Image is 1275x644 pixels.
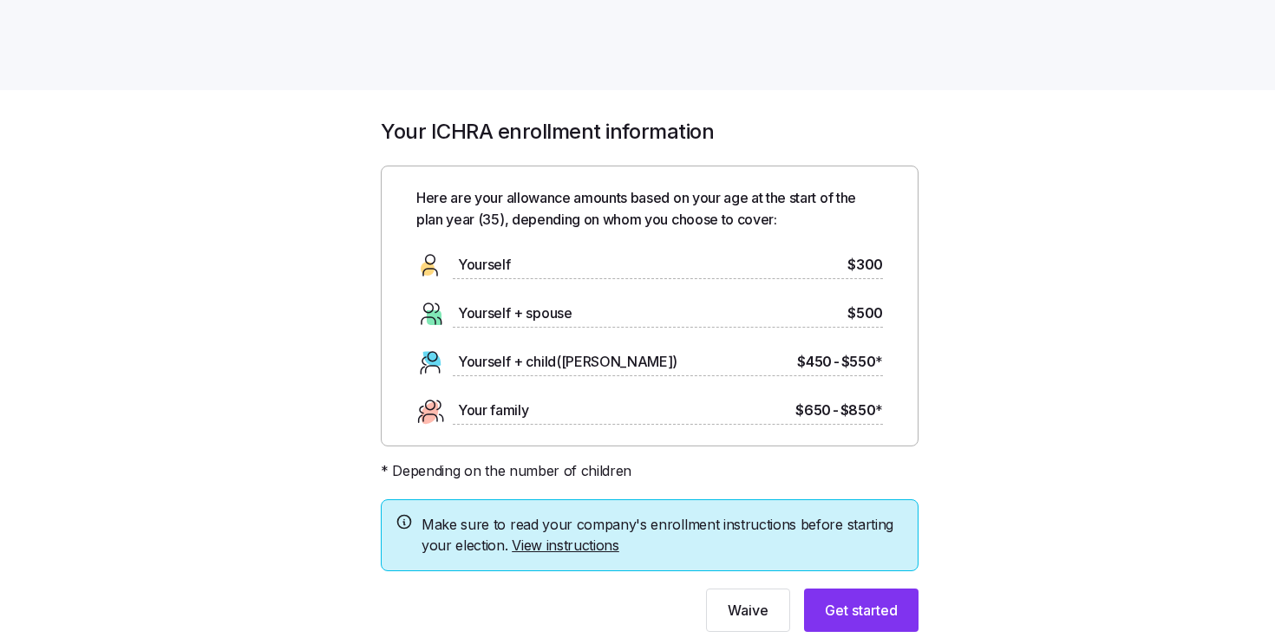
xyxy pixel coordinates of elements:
[804,589,919,632] button: Get started
[833,400,839,421] span: -
[841,351,883,373] span: $550
[458,400,528,421] span: Your family
[416,187,883,231] span: Here are your allowance amounts based on your age at the start of the plan year ( 35 ), depending...
[795,400,831,421] span: $650
[797,351,832,373] span: $450
[381,460,631,482] span: * Depending on the number of children
[706,589,790,632] button: Waive
[847,254,883,276] span: $300
[422,514,904,557] span: Make sure to read your company's enrollment instructions before starting your election.
[847,302,883,324] span: $500
[458,351,677,373] span: Yourself + child([PERSON_NAME])
[458,302,572,324] span: Yourself + spouse
[840,400,883,421] span: $850
[728,600,768,621] span: Waive
[825,600,898,621] span: Get started
[381,118,919,145] h1: Your ICHRA enrollment information
[458,254,510,276] span: Yourself
[834,351,840,373] span: -
[512,537,619,554] a: View instructions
